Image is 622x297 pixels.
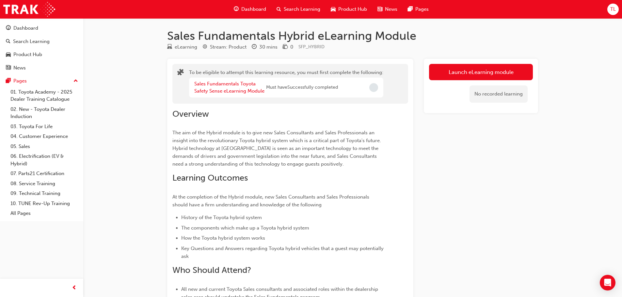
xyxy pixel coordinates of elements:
[241,6,266,13] span: Dashboard
[284,6,320,13] span: Search Learning
[283,43,293,51] div: Price
[167,29,538,43] h1: Sales Fundamentals Hybrid eLearning Module
[8,131,81,141] a: 04. Customer Experience
[229,3,271,16] a: guage-iconDashboard
[8,208,81,218] a: All Pages
[610,6,616,13] span: TL
[13,38,50,45] div: Search Learning
[172,130,382,167] span: The aim of the Hybrid module is to give new Sales Consultants and Sales Professionals an insight ...
[172,109,209,119] span: Overview
[3,62,81,74] a: News
[177,69,184,77] span: puzzle-icon
[298,44,325,50] span: Learning resource code
[8,199,81,209] a: 10. TUNE Rev-Up Training
[271,3,326,16] a: search-iconSearch Learning
[6,39,10,45] span: search-icon
[326,3,372,16] a: car-iconProduct Hub
[6,25,11,31] span: guage-icon
[167,44,172,50] span: learningResourceType_ELEARNING-icon
[252,43,278,51] div: Duration
[259,43,278,51] div: 30 mins
[13,64,26,72] div: News
[73,77,78,85] span: up-icon
[234,5,239,13] span: guage-icon
[8,141,81,152] a: 05. Sales
[3,75,81,87] button: Pages
[202,43,247,51] div: Stream
[167,43,197,51] div: Type
[8,169,81,179] a: 07. Parts21 Certification
[13,77,27,85] div: Pages
[189,69,383,99] div: To be eligible to attempt this learning resource, you must first complete the following:
[181,225,309,231] span: The components which make up a Toyota hybrid system
[338,6,367,13] span: Product Hub
[194,81,264,94] a: Sales Fundamentals Toyota Safety Sense eLearning Module
[202,44,207,50] span: target-icon
[277,5,281,13] span: search-icon
[8,179,81,189] a: 08. Service Training
[429,64,533,80] button: Launch eLearning module
[283,44,288,50] span: money-icon
[8,151,81,169] a: 06. Electrification (EV & Hybrid)
[8,188,81,199] a: 09. Technical Training
[369,83,378,92] span: Incomplete
[600,275,615,290] div: Open Intercom Messenger
[181,215,262,220] span: History of the Toyota hybrid system
[8,122,81,132] a: 03. Toyota For Life
[8,104,81,122] a: 02. New - Toyota Dealer Induction
[6,78,11,84] span: pages-icon
[372,3,403,16] a: news-iconNews
[470,85,528,103] div: No recorded learning
[3,36,81,48] a: Search Learning
[377,5,382,13] span: news-icon
[181,245,385,259] span: Key Questions and Answers regarding Toyota hybrid vehicles that a guest may potentially ask
[175,43,197,51] div: eLearning
[385,6,397,13] span: News
[252,44,257,50] span: clock-icon
[172,265,251,275] span: Who Should Attend?
[172,194,371,208] span: At the completion of the Hybrid module, new Sales Consultants and Sales Professionals should have...
[3,21,81,75] button: DashboardSearch LearningProduct HubNews
[172,173,248,183] span: Learning Outcomes
[13,24,38,32] div: Dashboard
[6,52,11,58] span: car-icon
[415,6,429,13] span: Pages
[266,84,338,91] span: Must have Successfully completed
[210,43,247,51] div: Stream: Product
[3,22,81,34] a: Dashboard
[3,49,81,61] a: Product Hub
[607,4,619,15] button: TL
[6,65,11,71] span: news-icon
[8,87,81,104] a: 01. Toyota Academy - 2025 Dealer Training Catalogue
[3,2,55,17] img: Trak
[290,43,293,51] div: 0
[181,235,265,241] span: How the Toyota hybrid system works
[13,51,42,58] div: Product Hub
[403,3,434,16] a: pages-iconPages
[408,5,413,13] span: pages-icon
[72,284,77,292] span: prev-icon
[331,5,336,13] span: car-icon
